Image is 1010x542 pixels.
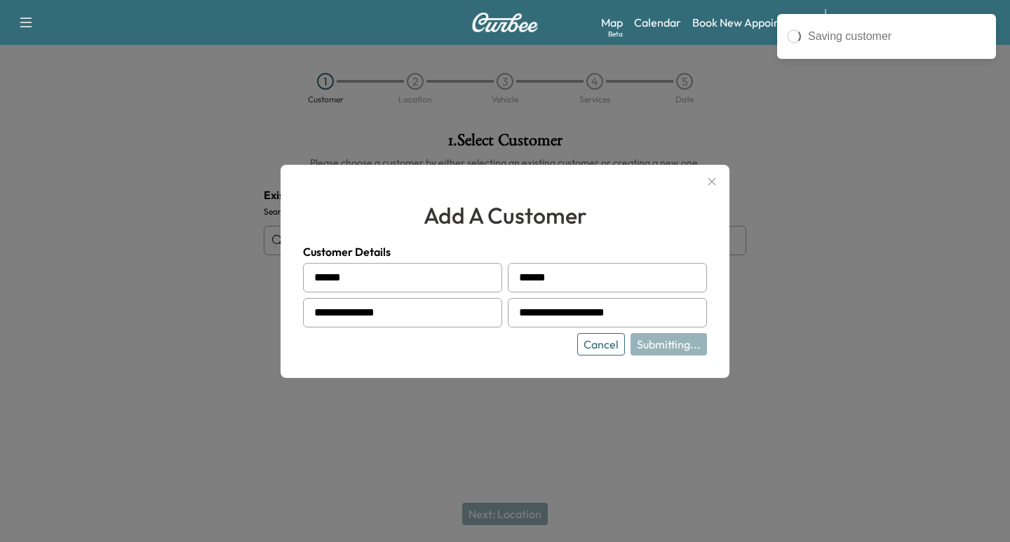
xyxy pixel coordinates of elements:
[577,333,625,355] button: Cancel
[608,29,623,39] div: Beta
[303,243,707,260] h4: Customer Details
[692,14,811,31] a: Book New Appointment
[634,14,681,31] a: Calendar
[471,13,539,32] img: Curbee Logo
[303,198,707,232] h2: add a customer
[808,28,986,45] div: Saving customer
[601,14,623,31] a: MapBeta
